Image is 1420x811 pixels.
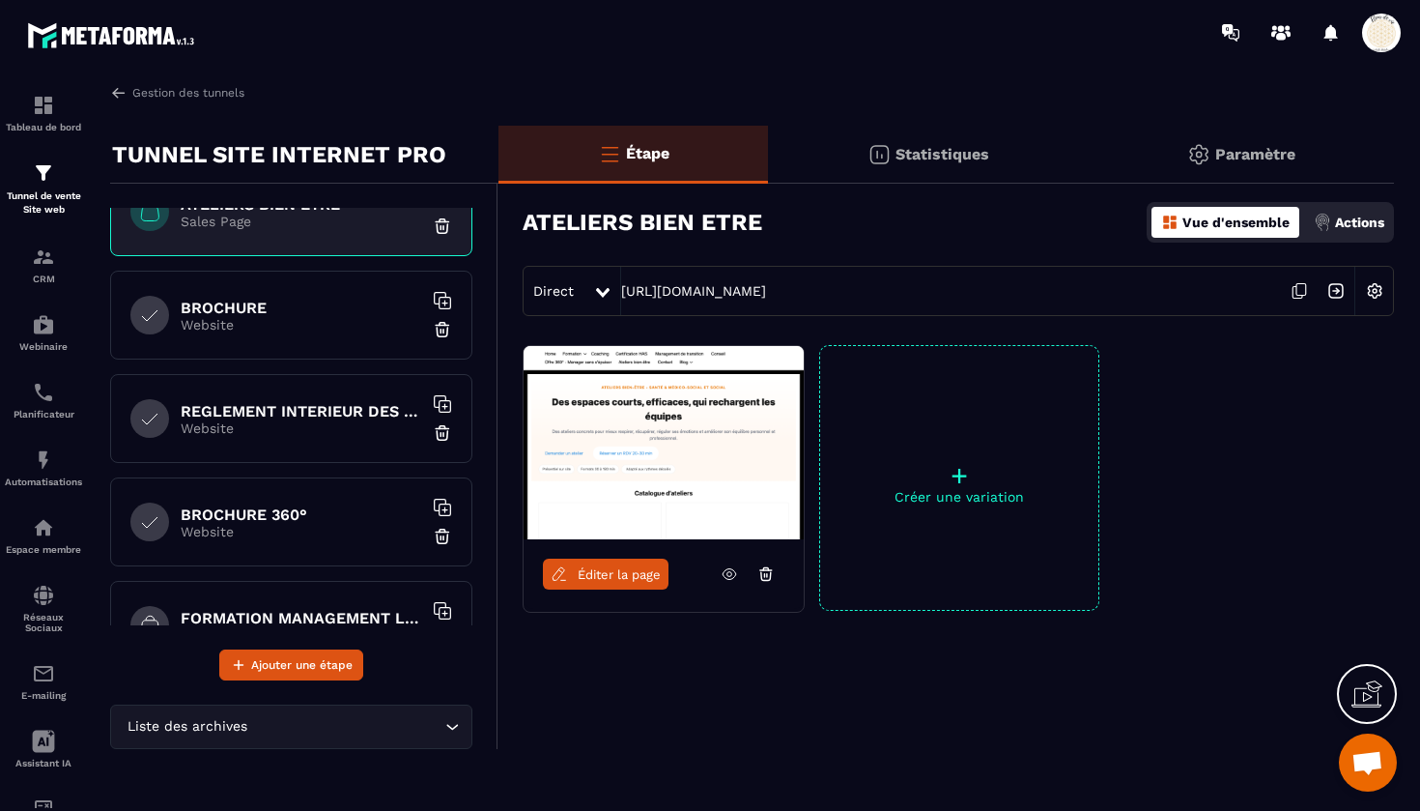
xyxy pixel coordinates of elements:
p: CRM [5,274,82,284]
p: Tunnel de vente Site web [5,189,82,217]
a: social-networksocial-networkRéseaux Sociaux [5,569,82,648]
p: Étape [626,144,669,162]
p: E-mailing [5,690,82,701]
img: arrow-next.bcc2205e.svg [1318,273,1354,309]
p: Tableau de bord [5,122,82,132]
p: + [820,462,1098,489]
a: [URL][DOMAIN_NAME] [621,283,766,299]
img: logo [27,17,201,53]
img: actions.d6e523a2.png [1314,214,1331,231]
img: stats.20deebd0.svg [867,143,891,166]
button: Ajouter une étape [219,650,363,681]
a: formationformationCRM [5,231,82,299]
p: Planificateur [5,409,82,420]
a: automationsautomationsWebinaire [5,299,82,366]
div: Ouvrir le chat [1339,734,1397,792]
a: Gestion des tunnels [110,84,244,101]
img: email [32,662,55,685]
a: formationformationTableau de bord [5,79,82,147]
p: Réseaux Sociaux [5,612,82,633]
h6: REGLEMENT INTERIEUR DES FORMATIONS [181,402,422,420]
img: dashboard-orange.40269519.svg [1161,214,1179,231]
img: trash [433,217,452,236]
img: trash [433,320,452,339]
h6: BROCHURE 360° [181,506,422,524]
img: automations [32,449,55,472]
img: formation [32,246,55,269]
a: formationformationTunnel de vente Site web [5,147,82,231]
img: formation [32,161,55,185]
p: Espace membre [5,544,82,555]
img: arrow [110,84,128,101]
a: Assistant IA [5,715,82,783]
span: Ajouter une étape [251,655,353,675]
img: formation [32,94,55,117]
a: Éditer la page [543,559,668,590]
p: Website [181,524,422,539]
span: Éditer la page [578,567,661,582]
h6: BROCHURE [181,299,422,317]
img: bars-o.4a397970.svg [598,142,621,165]
h6: FORMATION MANAGEMENT LEADERSHIP [181,609,422,627]
img: scheduler [32,381,55,404]
a: automationsautomationsAutomatisations [5,434,82,502]
img: setting-gr.5f69749f.svg [1187,143,1210,166]
img: trash [433,527,452,546]
p: Automatisations [5,477,82,487]
p: TUNNEL SITE INTERNET PRO [112,135,446,174]
span: Liste des archives [123,716,251,738]
p: Paramètre [1215,145,1295,163]
a: emailemailE-mailing [5,648,82,715]
img: trash [433,423,452,443]
div: Search for option [110,705,472,749]
a: schedulerschedulerPlanificateur [5,366,82,434]
p: Créer une variation [820,489,1098,505]
img: automations [32,313,55,336]
span: Direct [533,283,574,299]
img: automations [32,516,55,539]
p: Actions [1335,215,1384,230]
img: social-network [32,584,55,607]
p: Statistiques [895,145,989,163]
h3: ATELIERS BIEN ETRE [523,209,762,236]
img: setting-w.858f3a88.svg [1356,273,1393,309]
p: Webinaire [5,341,82,352]
img: image [524,346,804,539]
input: Search for option [251,716,440,738]
p: Vue d'ensemble [1182,215,1290,230]
a: automationsautomationsEspace membre [5,502,82,569]
p: Website [181,317,422,333]
p: Website [181,420,422,436]
p: Sales Page [181,214,422,229]
p: Assistant IA [5,758,82,768]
